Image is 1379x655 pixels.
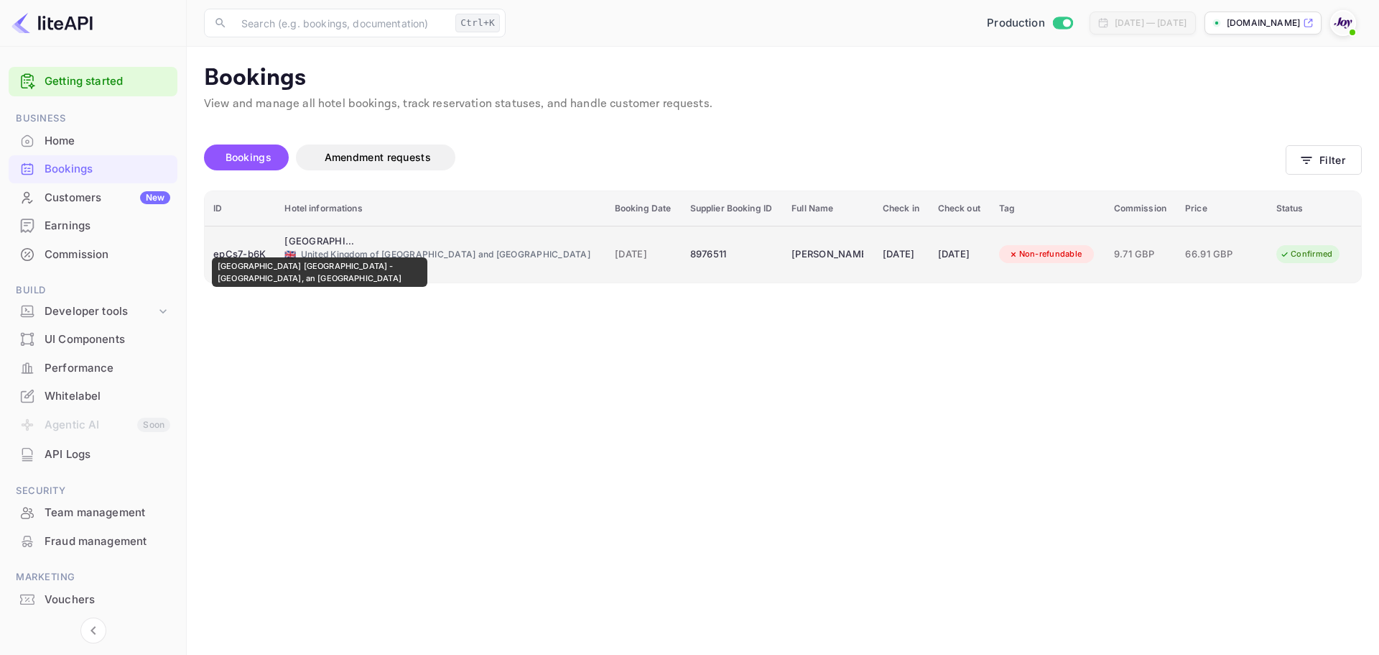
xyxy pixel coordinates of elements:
[284,234,356,249] div: Holiday Inn Newcastle - Gosforth Park, an IHG Hotel
[45,505,170,521] div: Team management
[213,243,267,266] div: epCs7-b6K
[45,133,170,150] div: Home
[9,155,177,182] a: Bookings
[9,354,177,383] div: Performance
[45,360,170,377] div: Performance
[45,331,170,348] div: UI Components
[45,73,170,90] a: Getting started
[9,499,177,526] a: Team management
[987,15,1045,32] span: Production
[9,111,177,127] span: Business
[9,241,177,267] a: Commission
[606,191,682,226] th: Booking Date
[9,383,177,409] a: Whitelabel
[11,12,93,35] img: LiteAPI logo
[1105,191,1176,226] th: Commission
[45,247,170,263] div: Commission
[45,446,170,463] div: API Logs
[9,441,177,469] div: API Logs
[9,241,177,269] div: Commission
[205,191,1361,283] table: booking table
[9,127,177,155] div: Home
[284,248,597,261] div: United Kingdom of [GEOGRAPHIC_DATA] and [GEOGRAPHIC_DATA]
[783,191,874,226] th: Full Name
[325,151,431,163] span: Amendment requests
[9,586,177,613] a: Vouchers
[1332,12,1355,35] img: With Joy
[45,592,170,608] div: Vouchers
[140,191,170,204] div: New
[9,499,177,527] div: Team management
[9,326,177,352] a: UI Components
[9,299,177,324] div: Developer tools
[1114,247,1168,262] span: 9.71 GBP
[204,64,1362,93] p: Bookings
[929,191,990,226] th: Check out
[999,245,1092,263] div: Non-refundable
[682,191,784,226] th: Supplier Booking ID
[284,250,296,260] span: United Kingdom of Great Britain and Northern Ireland
[1271,245,1342,263] div: Confirmed
[205,191,276,226] th: ID
[204,145,1286,170] div: account-settings tabs
[1185,247,1257,262] span: 66.91 GBP
[9,184,177,211] a: CustomersNew
[276,191,605,226] th: Hotel informations
[9,283,177,298] span: Build
[9,528,177,554] a: Fraud management
[981,15,1078,32] div: Switch to Sandbox mode
[455,14,500,32] div: Ctrl+K
[791,243,863,266] div: Paul Harper
[883,243,921,266] div: [DATE]
[1176,191,1268,226] th: Price
[45,161,170,178] div: Bookings
[1286,145,1362,175] button: Filter
[1268,191,1361,226] th: Status
[45,218,170,234] div: Earnings
[874,191,929,226] th: Check in
[9,354,177,381] a: Performance
[45,388,170,405] div: Whitelabel
[1227,17,1300,29] p: [DOMAIN_NAME]
[1115,17,1187,29] div: [DATE] — [DATE]
[233,9,450,37] input: Search (e.g. bookings, documentation)
[45,303,156,320] div: Developer tools
[226,151,271,163] span: Bookings
[80,618,106,643] button: Collapse navigation
[9,212,177,239] a: Earnings
[9,569,177,585] span: Marketing
[938,243,982,266] div: [DATE]
[990,191,1105,226] th: Tag
[690,243,775,266] div: 8976511
[9,155,177,183] div: Bookings
[9,528,177,556] div: Fraud management
[204,96,1362,113] p: View and manage all hotel bookings, track reservation statuses, and handle customer requests.
[45,533,170,550] div: Fraud management
[615,247,673,262] span: [DATE]
[9,127,177,154] a: Home
[9,184,177,212] div: CustomersNew
[9,326,177,354] div: UI Components
[9,441,177,467] a: API Logs
[9,67,177,96] div: Getting started
[9,586,177,614] div: Vouchers
[9,383,177,411] div: Whitelabel
[9,212,177,240] div: Earnings
[45,190,170,206] div: Customers
[284,261,597,274] div: [GEOGRAPHIC_DATA]
[9,483,177,499] span: Security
